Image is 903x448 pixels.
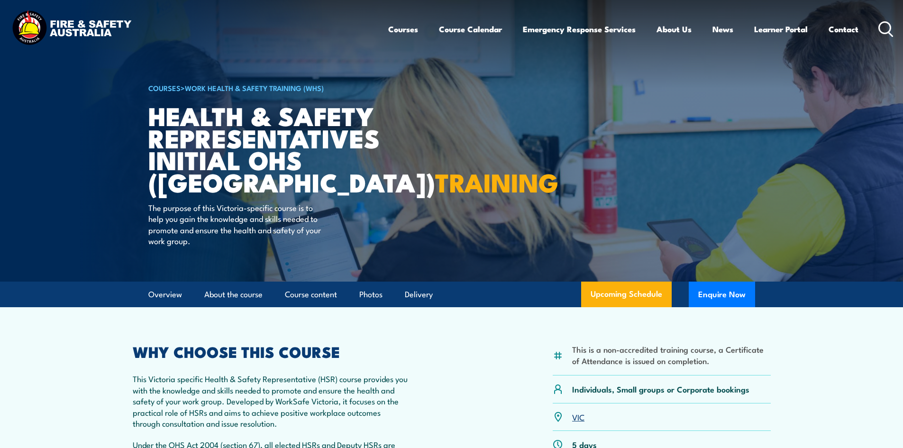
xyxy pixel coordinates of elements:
a: Delivery [405,282,433,307]
a: COURSES [148,82,181,93]
a: Course content [285,282,337,307]
a: Courses [388,17,418,42]
a: Overview [148,282,182,307]
p: This Victoria specific Health & Safety Representative (HSR) course provides you with the knowledg... [133,373,410,429]
a: Course Calendar [439,17,502,42]
p: Individuals, Small groups or Corporate bookings [572,384,749,394]
a: News [712,17,733,42]
a: Upcoming Schedule [581,282,672,307]
h6: > [148,82,383,93]
a: VIC [572,411,584,422]
a: Learner Portal [754,17,808,42]
h2: WHY CHOOSE THIS COURSE [133,345,410,358]
h1: Health & Safety Representatives Initial OHS ([GEOGRAPHIC_DATA]) [148,104,383,193]
li: This is a non-accredited training course, a Certificate of Attendance is issued on completion. [572,344,771,366]
a: About the course [204,282,263,307]
a: Contact [829,17,858,42]
a: About Us [657,17,692,42]
p: The purpose of this Victoria-specific course is to help you gain the knowledge and skills needed ... [148,202,321,247]
strong: TRAINING [435,162,558,201]
button: Enquire Now [689,282,755,307]
a: Emergency Response Services [523,17,636,42]
a: Work Health & Safety Training (WHS) [185,82,324,93]
a: Photos [359,282,383,307]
